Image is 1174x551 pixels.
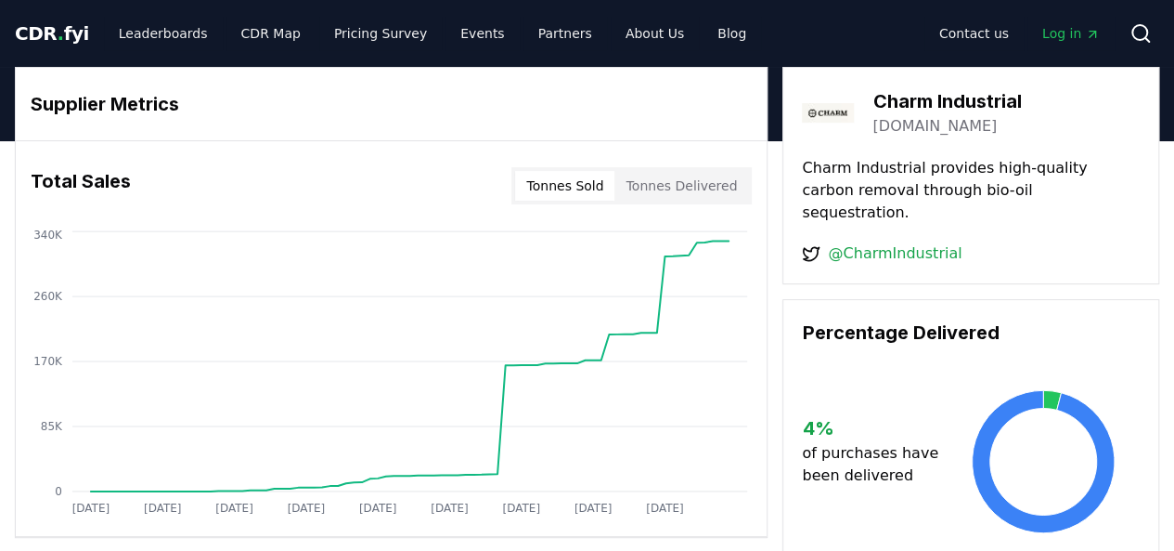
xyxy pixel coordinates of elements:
[72,502,110,515] tspan: [DATE]
[41,420,63,433] tspan: 85K
[515,171,614,201] button: Tonnes Sold
[802,442,946,487] p: of purchases have been delivered
[646,502,684,515] tspan: [DATE]
[802,414,946,442] h3: 4 %
[15,20,89,46] a: CDR.fyi
[828,243,961,265] a: @CharmIndustrial
[226,17,316,50] a: CDR Map
[33,290,63,303] tspan: 260K
[33,229,63,242] tspan: 340K
[58,22,64,45] span: .
[55,485,62,498] tspan: 0
[359,502,397,515] tspan: [DATE]
[1042,24,1100,43] span: Log in
[802,319,1140,347] h3: Percentage Delivered
[611,17,699,50] a: About Us
[924,17,1115,50] nav: Main
[33,355,63,368] tspan: 170K
[802,86,854,138] img: Charm Industrial-logo
[31,90,752,118] h3: Supplier Metrics
[872,87,1021,115] h3: Charm Industrial
[104,17,223,50] a: Leaderboards
[1027,17,1115,50] a: Log in
[15,22,89,45] span: CDR fyi
[872,115,997,138] a: [DOMAIN_NAME]
[574,502,613,515] tspan: [DATE]
[802,157,1140,224] p: Charm Industrial provides high-quality carbon removal through bio-oil sequestration.
[31,167,131,204] h3: Total Sales
[288,502,326,515] tspan: [DATE]
[445,17,519,50] a: Events
[703,17,761,50] a: Blog
[215,502,253,515] tspan: [DATE]
[503,502,541,515] tspan: [DATE]
[144,502,182,515] tspan: [DATE]
[614,171,748,201] button: Tonnes Delivered
[104,17,761,50] nav: Main
[431,502,469,515] tspan: [DATE]
[319,17,442,50] a: Pricing Survey
[924,17,1024,50] a: Contact us
[523,17,607,50] a: Partners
